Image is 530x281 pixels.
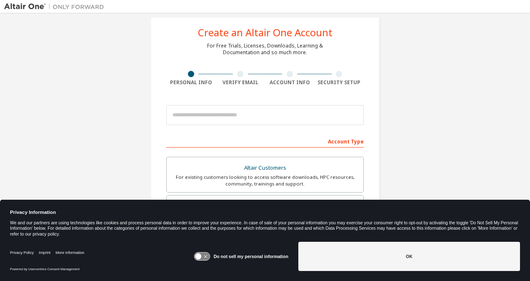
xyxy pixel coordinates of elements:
[216,79,265,86] div: Verify Email
[166,134,364,148] div: Account Type
[315,79,364,86] div: Security Setup
[265,79,315,86] div: Account Info
[207,43,323,56] div: For Free Trials, Licenses, Downloads, Learning & Documentation and so much more.
[172,174,358,187] div: For existing customers looking to access software downloads, HPC resources, community, trainings ...
[166,79,216,86] div: Personal Info
[172,162,358,174] div: Altair Customers
[198,28,332,38] div: Create an Altair One Account
[4,3,108,11] img: Altair One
